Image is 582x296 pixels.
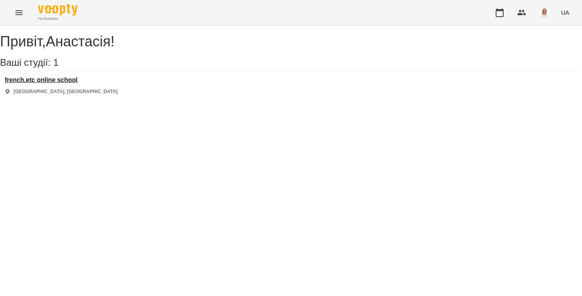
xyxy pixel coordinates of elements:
img: Voopty Logo [38,4,78,15]
span: 1 [53,57,58,68]
p: [GEOGRAPHIC_DATA], [GEOGRAPHIC_DATA] [13,88,118,95]
button: UA [558,5,572,20]
span: UA [561,8,569,17]
span: For Business [38,16,78,21]
button: Menu [10,3,29,22]
a: french.etc online school [5,76,118,84]
img: 7b3448e7bfbed3bd7cdba0ed84700e25.png [539,7,550,18]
